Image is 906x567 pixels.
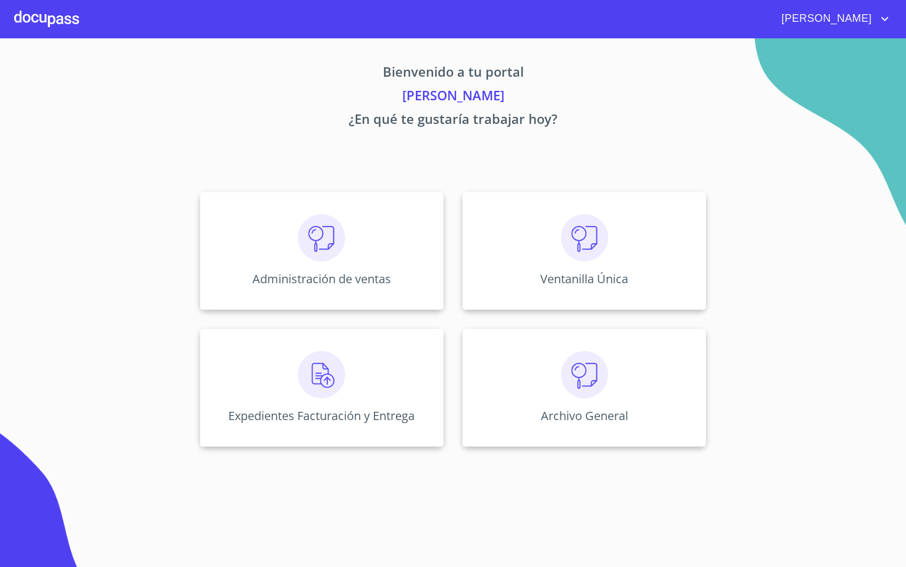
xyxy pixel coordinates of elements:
img: carga.png [298,351,345,398]
p: Expedientes Facturación y Entrega [228,408,415,424]
p: ¿En qué te gustaría trabajar hoy? [90,109,816,133]
img: consulta.png [561,214,608,261]
img: consulta.png [561,351,608,398]
p: Administración de ventas [252,271,391,287]
p: [PERSON_NAME] [90,86,816,109]
p: Bienvenido a tu portal [90,62,816,86]
p: Archivo General [541,408,628,424]
span: [PERSON_NAME] [773,9,878,28]
img: consulta.png [298,214,345,261]
button: account of current user [773,9,892,28]
p: Ventanilla Única [540,271,628,287]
